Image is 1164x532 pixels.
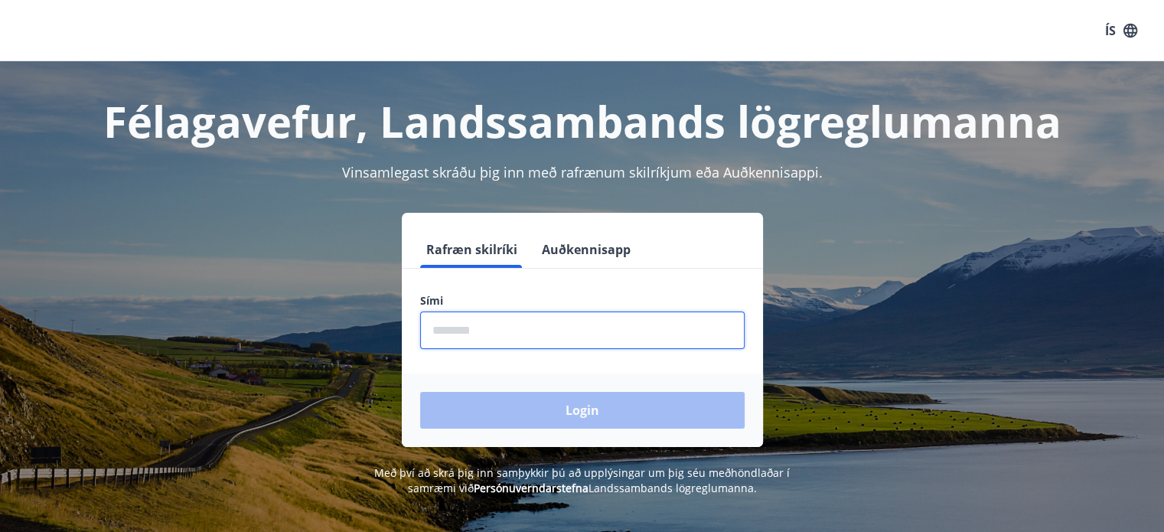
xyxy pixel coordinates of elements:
span: Með því að skrá þig inn samþykkir þú að upplýsingar um þig séu meðhöndlaðar í samræmi við Landssa... [374,465,790,495]
h1: Félagavefur, Landssambands lögreglumanna [50,92,1115,150]
button: ÍS [1097,17,1146,44]
button: Rafræn skilríki [420,231,523,268]
span: Vinsamlegast skráðu þig inn með rafrænum skilríkjum eða Auðkennisappi. [342,163,823,181]
label: Sími [420,293,745,308]
a: Persónuverndarstefna [474,481,589,495]
button: Auðkennisapp [536,231,637,268]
